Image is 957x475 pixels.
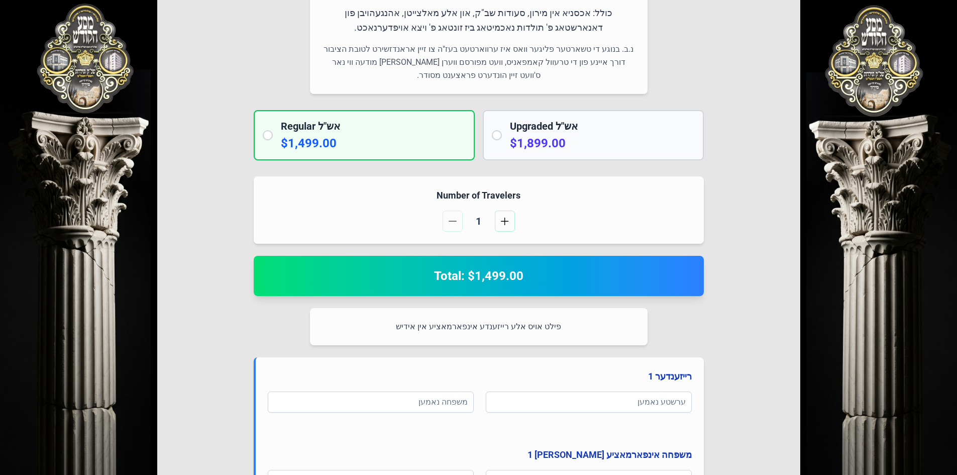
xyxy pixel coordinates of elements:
p: $1,499.00 [281,135,466,151]
span: 1 [467,214,491,228]
h4: Number of Travelers [266,188,692,203]
p: כולל: אכסניא אין מירון, סעודות שב"ק, און אלע מאלצייטן, אהנגעהויבן פון דאנארשטאג פ' תולדות נאכמיטא... [322,6,635,35]
p: פילט אויס אלע רייזענדע אינפארמאציע אין אידיש [322,320,635,333]
h4: משפחה אינפארמאציע [PERSON_NAME] 1 [268,448,692,462]
h2: Upgraded אש"ל [510,119,695,133]
h4: רייזענדער 1 [268,369,692,384]
p: $1,899.00 [510,135,695,151]
h2: Total: $1,499.00 [266,268,692,284]
p: נ.ב. בנוגע די טשארטער פליגער וואס איז ערווארטעט בעז"ה צו זיין אראנדזשירט לטובת הציבור דורך איינע ... [322,43,635,82]
h2: Regular אש"ל [281,119,466,133]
